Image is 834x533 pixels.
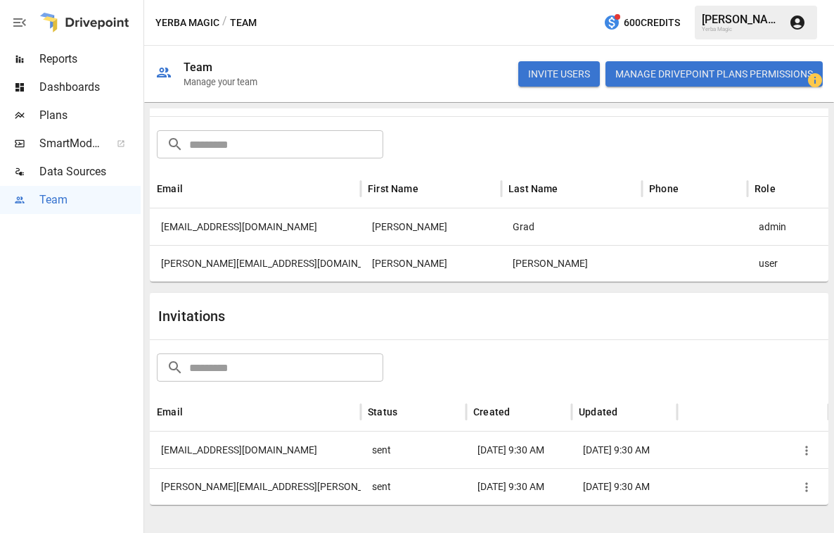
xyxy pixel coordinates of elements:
[649,183,679,194] div: Phone
[518,61,600,87] button: INVITE USERS
[39,107,141,124] span: Plans
[361,432,466,468] div: sent
[222,14,227,32] div: /
[155,14,219,32] button: Yerba Magic
[150,432,361,468] div: laarni@yerbamagic.com
[361,245,501,282] div: Colin
[572,468,677,505] div: 9/9/25 9:30 AM
[624,14,680,32] span: 600 Credits
[511,402,531,422] button: Sort
[579,406,617,418] div: Updated
[39,192,141,208] span: Team
[501,208,642,245] div: Grad
[361,208,501,245] div: Cameron
[184,179,204,199] button: Sort
[150,208,361,245] div: cam@yerbamagic.com
[157,183,183,194] div: Email
[466,432,572,468] div: 9/9/25 9:30 AM
[560,179,579,199] button: Sort
[39,79,141,96] span: Dashboards
[184,402,204,422] button: Sort
[361,468,466,505] div: sent
[368,183,418,194] div: First Name
[184,77,257,87] div: Manage your team
[420,179,440,199] button: Sort
[777,179,797,199] button: Sort
[466,468,572,505] div: 9/9/25 9:30 AM
[605,61,823,87] button: Manage Drivepoint Plans Permissions
[101,133,110,151] span: ™
[702,26,781,32] div: Yerba Magic
[473,406,510,418] div: Created
[184,61,213,74] div: Team
[501,245,642,282] div: Fiala
[399,402,418,422] button: Sort
[598,10,686,36] button: 600Credits
[702,13,781,26] div: [PERSON_NAME]
[619,402,639,422] button: Sort
[150,245,361,282] div: colin@brainista.com
[368,406,397,418] div: Status
[572,432,677,468] div: 9/9/25 9:30 AM
[150,468,361,505] div: patrick.mcguire@brainista.com
[755,183,776,194] div: Role
[157,406,183,418] div: Email
[680,179,700,199] button: Sort
[508,183,558,194] div: Last Name
[39,135,101,152] span: SmartModel
[39,163,141,180] span: Data Sources
[158,308,489,325] div: Invitations
[39,51,141,68] span: Reports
